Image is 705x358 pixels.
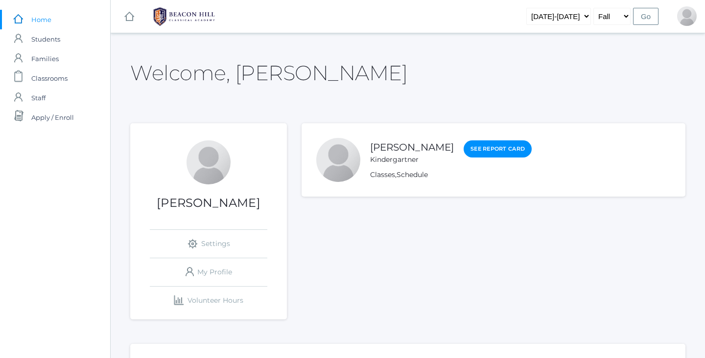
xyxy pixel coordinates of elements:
[150,230,267,258] a: Settings
[31,88,46,108] span: Staff
[31,29,60,49] span: Students
[130,62,407,84] h2: Welcome, [PERSON_NAME]
[31,49,59,68] span: Families
[633,8,658,25] input: Go
[370,170,532,180] div: ,
[150,258,267,286] a: My Profile
[31,10,51,29] span: Home
[150,287,267,314] a: Volunteer Hours
[187,140,231,184] div: Kaitlin Rodarte
[31,68,68,88] span: Classrooms
[147,4,221,29] img: 1_BHCALogos-05.png
[316,138,360,182] div: Emmy Rodarte
[370,170,395,179] a: Classes
[130,197,287,209] h1: [PERSON_NAME]
[397,170,428,179] a: Schedule
[31,108,74,127] span: Apply / Enroll
[677,6,697,26] div: Kaitlin Rodarte
[464,140,532,157] a: See Report Card
[370,155,454,165] div: Kindergartner
[370,141,454,153] a: [PERSON_NAME]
